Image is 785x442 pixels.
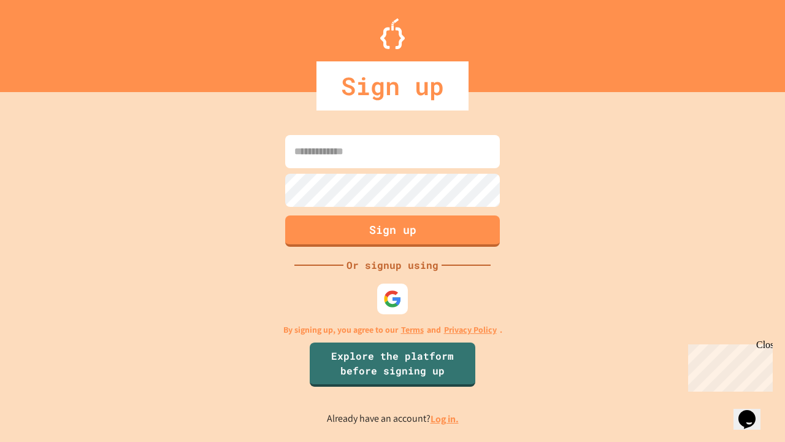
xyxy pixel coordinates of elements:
[343,258,442,273] div: Or signup using
[283,324,502,336] p: By signing up, you agree to our and .
[380,18,405,49] img: Logo.svg
[431,413,459,425] a: Log in.
[310,343,475,387] a: Explore the platform before signing up
[327,411,459,427] p: Already have an account?
[733,393,773,430] iframe: chat widget
[285,215,500,247] button: Sign up
[5,5,85,78] div: Chat with us now!Close
[683,339,773,392] iframe: chat widget
[383,290,402,308] img: google-icon.svg
[316,61,469,110] div: Sign up
[444,324,497,336] a: Privacy Policy
[401,324,424,336] a: Terms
